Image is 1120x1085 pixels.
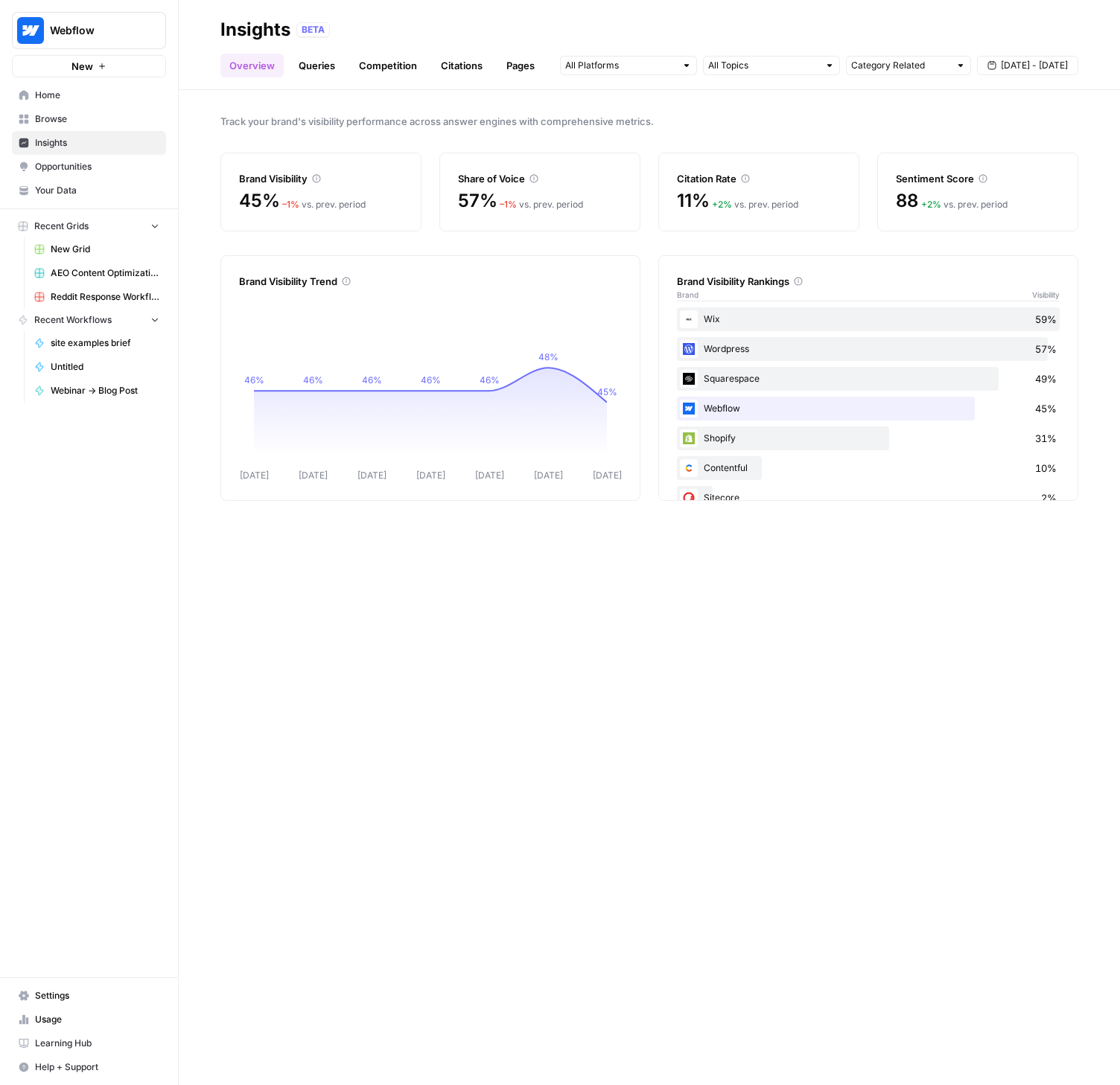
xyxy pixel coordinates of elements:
input: Category Related [851,58,949,73]
span: Opportunities [35,160,159,173]
div: Sitecore [677,486,1060,510]
div: Squarespace [677,367,1060,391]
div: Brand Visibility Rankings [677,274,1060,289]
a: Insights [12,131,166,155]
tspan: [DATE] [357,470,386,481]
a: site examples brief [28,331,166,355]
a: Citations [432,54,491,77]
a: Settings [12,984,166,1008]
button: [DATE] - [DATE] [977,56,1078,75]
span: Learning Hub [35,1037,159,1050]
a: Opportunities [12,155,166,179]
a: Home [12,83,166,107]
span: New [71,59,93,74]
img: 22xsrp1vvxnaoilgdb3s3rw3scik [680,340,698,358]
span: Webflow [50,23,140,38]
img: onsbemoa9sjln5gpq3z6gl4wfdvr [680,370,698,388]
a: Competition [350,54,426,77]
span: 88 [896,189,918,213]
div: vs. prev. period [500,198,583,211]
img: wrtrwb713zz0l631c70900pxqvqh [680,429,698,447]
img: a1pu3e9a4sjoov2n4mw66knzy8l8 [680,400,698,417]
a: Your Data [12,179,166,202]
span: Recent Workflows [34,313,112,327]
tspan: 45% [597,386,617,397]
button: Workspace: Webflow [12,12,166,49]
span: 2% [1041,490,1057,505]
span: AEO Content Optimizations Grid [51,266,159,280]
span: Help + Support [35,1060,159,1074]
div: Share of Voice [458,171,622,186]
tspan: 46% [421,374,441,385]
tspan: 46% [480,374,500,385]
tspan: [DATE] [299,470,328,481]
span: 11% [677,189,709,213]
div: Shopify [677,426,1060,450]
span: Browse [35,112,159,126]
img: Webflow Logo [17,17,44,44]
a: Webinar -> Blog Post [28,379,166,403]
img: nkwbr8leobsn7sltvelb09papgu0 [680,489,698,507]
span: Webinar -> Blog Post [51,384,159,397]
input: All Topics [708,58,818,73]
span: 57% [458,189,497,213]
span: 49% [1035,371,1057,386]
input: All Platforms [565,58,675,73]
a: New Grid [28,237,166,261]
tspan: 46% [303,374,323,385]
div: Contentful [677,456,1060,480]
span: Brand [677,289,699,301]
span: Settings [35,989,159,1002]
a: AEO Content Optimizations Grid [28,261,166,285]
div: vs. prev. period [712,198,798,211]
tspan: 46% [362,374,382,385]
a: Usage [12,1008,166,1031]
tspan: 46% [244,374,264,385]
div: BETA [296,22,330,37]
tspan: [DATE] [475,470,504,481]
div: vs. prev. period [921,198,1008,211]
div: Wix [677,307,1060,331]
button: Recent Workflows [12,309,166,331]
span: 10% [1035,461,1057,476]
div: Citation Rate [677,171,841,186]
tspan: [DATE] [240,470,269,481]
span: 57% [1035,342,1057,356]
span: 59% [1035,312,1057,327]
span: site examples brief [51,336,159,350]
div: Brand Visibility [239,171,403,186]
span: Usage [35,1013,159,1026]
span: 31% [1035,431,1057,446]
span: Recent Grids [34,220,89,233]
span: Your Data [35,184,159,197]
a: Reddit Response Workflow Grid [28,285,166,309]
a: Untitled [28,355,166,379]
span: + 2 % [921,199,941,210]
div: Webflow [677,397,1060,420]
span: 45% [1035,401,1057,416]
a: Pages [497,54,544,77]
button: Recent Grids [12,215,166,237]
a: Learning Hub [12,1031,166,1055]
span: Track your brand's visibility performance across answer engines with comprehensive metrics. [220,114,1078,129]
div: vs. prev. period [282,198,366,211]
button: New [12,55,166,77]
div: Sentiment Score [896,171,1060,186]
div: Insights [220,18,290,42]
span: + 2 % [712,199,732,210]
span: – 1 % [500,199,517,210]
button: Help + Support [12,1055,166,1079]
img: i4x52ilb2nzb0yhdjpwfqj6p8htt [680,310,698,328]
span: Home [35,89,159,102]
span: Insights [35,136,159,150]
span: New Grid [51,243,159,256]
span: Visibility [1032,289,1060,301]
div: Wordpress [677,337,1060,361]
span: 45% [239,189,279,213]
tspan: [DATE] [593,470,622,481]
tspan: 48% [538,351,559,362]
img: 2ud796hvc3gw7qwjscn75txc5abr [680,459,698,477]
span: Reddit Response Workflow Grid [51,290,159,304]
span: – 1 % [282,199,299,210]
div: Brand Visibility Trend [239,274,622,289]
